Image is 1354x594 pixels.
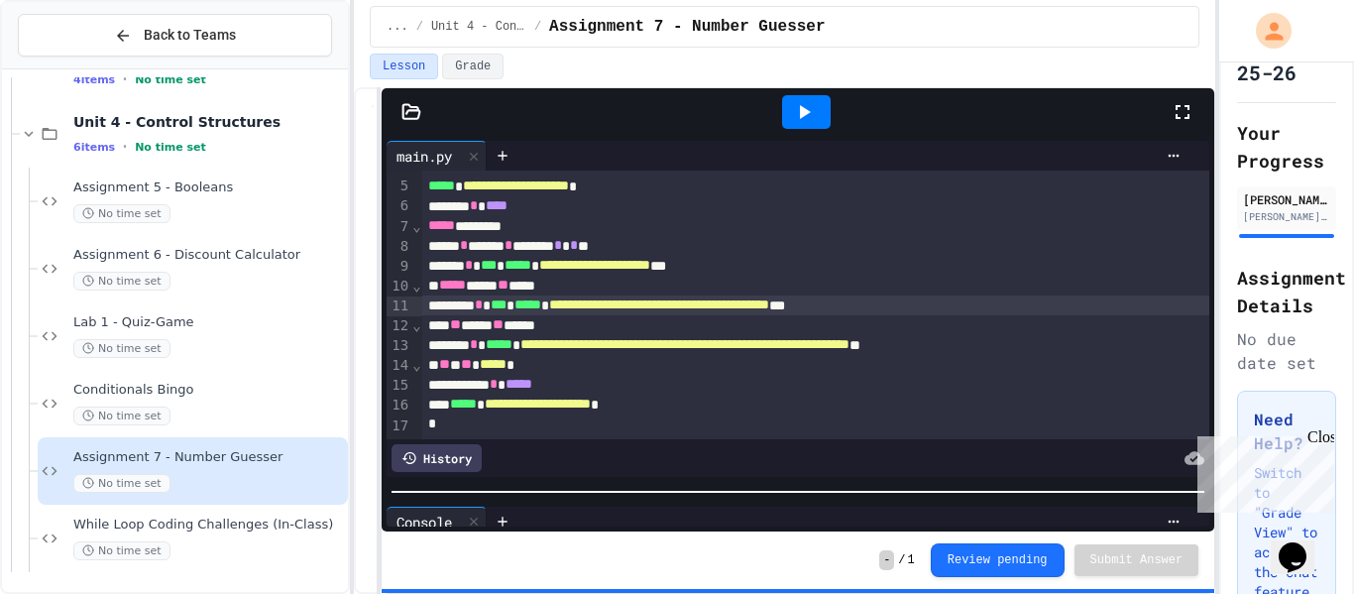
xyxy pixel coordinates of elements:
span: No time set [73,474,170,493]
div: [PERSON_NAME][EMAIL_ADDRESS][DOMAIN_NAME] [1243,209,1330,224]
h2: Assignment Details [1237,264,1336,319]
span: Unit 4 - Control Structures [431,19,526,35]
div: 15 [387,376,411,396]
div: Console [387,507,487,536]
button: Review pending [931,543,1065,577]
span: Conditionals Bingo [73,382,344,399]
span: Fold line [411,278,421,294]
span: Fold line [411,357,421,373]
button: Submit Answer [1074,544,1199,576]
span: No time set [73,407,170,425]
span: 6 items [73,141,115,154]
div: 5 [387,177,411,196]
div: 12 [387,316,411,336]
h3: Need Help? [1254,408,1319,455]
span: Assignment 7 - Number Guesser [73,449,344,466]
div: 9 [387,257,411,277]
div: My Account [1235,8,1297,54]
div: [PERSON_NAME] [1243,190,1330,208]
iframe: chat widget [1189,428,1334,513]
span: No time set [73,541,170,560]
button: Lesson [370,54,438,79]
span: While Loop Coding Challenges (In-Class) [73,517,344,534]
div: 11 [387,297,411,316]
div: History [392,444,482,472]
button: Back to Teams [18,14,332,57]
div: 18 [387,435,411,455]
span: No time set [73,272,170,291]
span: / [416,19,423,35]
span: / [534,19,541,35]
div: main.py [387,146,462,167]
span: Back to Teams [144,25,236,46]
div: Chat with us now!Close [8,8,137,126]
span: ... [387,19,408,35]
div: 6 [387,196,411,216]
div: 16 [387,396,411,416]
h2: Your Progress [1237,119,1336,175]
span: No time set [73,339,170,358]
span: Submit Answer [1090,552,1184,568]
div: 8 [387,237,411,257]
div: Console [387,512,462,533]
span: 4 items [73,73,115,86]
span: No time set [135,73,206,86]
span: Unit 4 - Control Structures [73,113,344,131]
span: Fold line [411,317,421,333]
span: Assignment 6 - Discount Calculator [73,247,344,264]
span: No time set [73,204,170,223]
span: / [898,552,905,568]
span: No time set [135,141,206,154]
span: Assignment 5 - Booleans [73,179,344,196]
span: • [123,71,127,87]
div: No due date set [1237,327,1336,375]
div: 13 [387,336,411,356]
span: Lab 1 - Quiz-Game [73,314,344,331]
span: Fold line [411,218,421,234]
span: 1 [908,552,915,568]
span: - [879,550,894,570]
div: 17 [387,416,411,436]
div: 14 [387,356,411,376]
iframe: chat widget [1271,515,1334,574]
span: Assignment 7 - Number Guesser [549,15,825,39]
div: 10 [387,277,411,297]
div: 7 [387,217,411,237]
div: main.py [387,141,487,171]
span: • [123,139,127,155]
button: Grade [442,54,504,79]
